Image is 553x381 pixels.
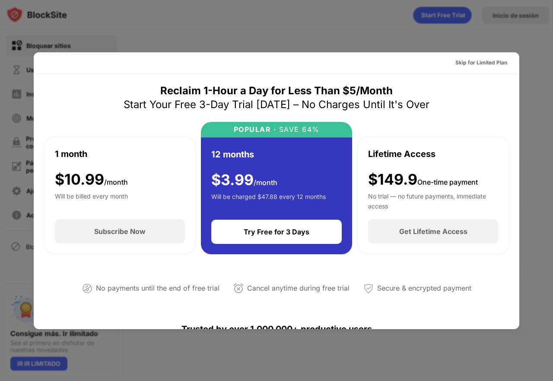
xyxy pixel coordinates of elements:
[368,171,478,189] div: $149.9
[96,282,219,295] div: No payments until the end of free trial
[55,171,128,189] div: $ 10.99
[234,125,276,134] div: POPULAR ·
[233,283,244,294] img: cancel-anytime
[211,171,277,189] div: $ 3.99
[377,282,471,295] div: Secure & encrypted payment
[254,178,277,187] span: /month
[82,283,92,294] img: not-paying
[124,98,429,112] div: Start Your Free 3-Day Trial [DATE] – No Charges Until It's Over
[94,227,146,236] div: Subscribe Now
[104,178,128,186] span: /month
[368,192,498,209] div: No trial — no future payments, immediate access
[44,308,509,350] div: Trusted by over 1,000,000+ productive users
[55,147,87,160] div: 1 month
[455,58,507,67] div: Skip for Limited Plan
[211,148,254,161] div: 12 months
[244,227,309,236] div: Try Free for 3 Days
[160,84,393,98] div: Reclaim 1-Hour a Day for Less Than $5/Month
[276,125,320,134] div: SAVE 64%
[363,283,374,294] img: secured-payment
[417,178,478,186] span: One-time payment
[211,192,326,209] div: Will be charged $47.88 every 12 months
[368,147,435,160] div: Lifetime Access
[55,192,128,209] div: Will be billed every month
[247,282,350,295] div: Cancel anytime during free trial
[399,227,467,236] div: Get Lifetime Access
